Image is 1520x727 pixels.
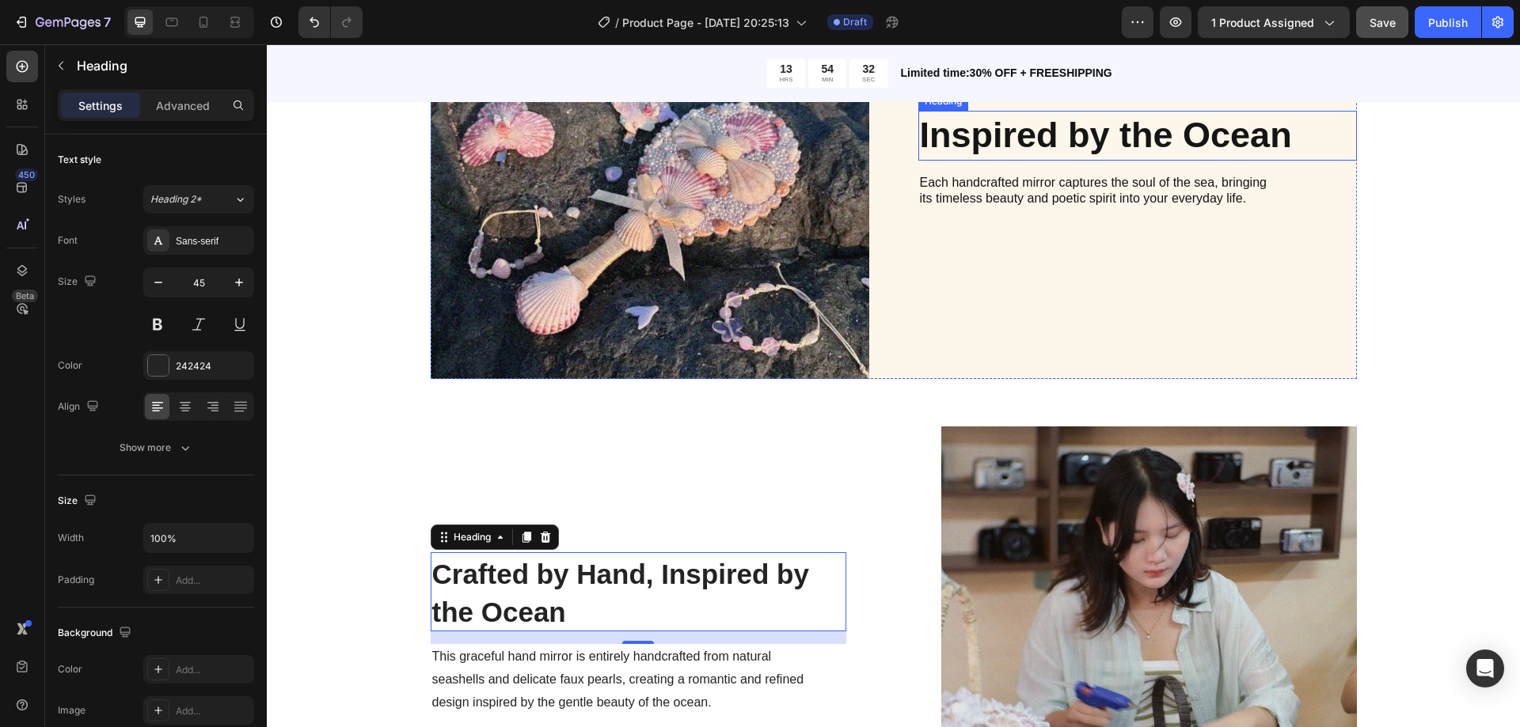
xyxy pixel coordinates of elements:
[58,271,100,293] div: Size
[150,192,202,206] span: Heading 2*
[58,396,102,418] div: Align
[58,662,82,676] div: Color
[1356,6,1408,38] button: Save
[653,131,1009,164] p: Each handcrafted mirror captures the soul of the sea, bringing its timeless beauty and poetic spi...
[1428,14,1468,31] div: Publish
[6,6,118,38] button: 7
[58,153,101,167] div: Text style
[144,524,253,552] input: Auto
[1466,649,1504,687] div: Open Intercom Messenger
[58,358,82,373] div: Color
[1211,14,1314,31] span: 1 product assigned
[58,623,135,644] div: Background
[15,168,38,181] div: 450
[104,13,111,32] p: 7
[58,573,94,587] div: Padding
[58,192,85,206] div: Styles
[176,359,250,373] div: 242424
[615,14,619,31] span: /
[1370,16,1396,29] span: Save
[176,574,250,588] div: Add...
[156,97,210,114] p: Advanced
[58,434,254,462] button: Show more
[267,44,1520,727] iframe: Design area
[58,490,100,512] div: Size
[1198,6,1350,38] button: 1 product assigned
[77,56,248,75] p: Heading
[652,66,1090,116] h2: Inspired by the Ocean
[176,663,250,677] div: Add...
[176,234,250,248] div: Sans-serif
[176,704,250,718] div: Add...
[120,440,193,456] div: Show more
[184,486,227,500] div: Heading
[12,290,38,302] div: Beta
[78,97,123,114] p: Settings
[165,514,542,583] strong: Crafted by Hand, Inspired by the Ocean
[298,6,363,38] div: Undo/Redo
[622,14,789,31] span: Product Page - [DATE] 20:25:13
[843,15,867,29] span: Draft
[1415,6,1481,38] button: Publish
[58,233,78,248] div: Font
[58,703,85,718] div: Image
[58,531,84,545] div: Width
[165,605,538,665] span: This graceful hand mirror is entirely handcrafted from natural seashells and delicate faux pearls...
[143,185,254,214] button: Heading 2*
